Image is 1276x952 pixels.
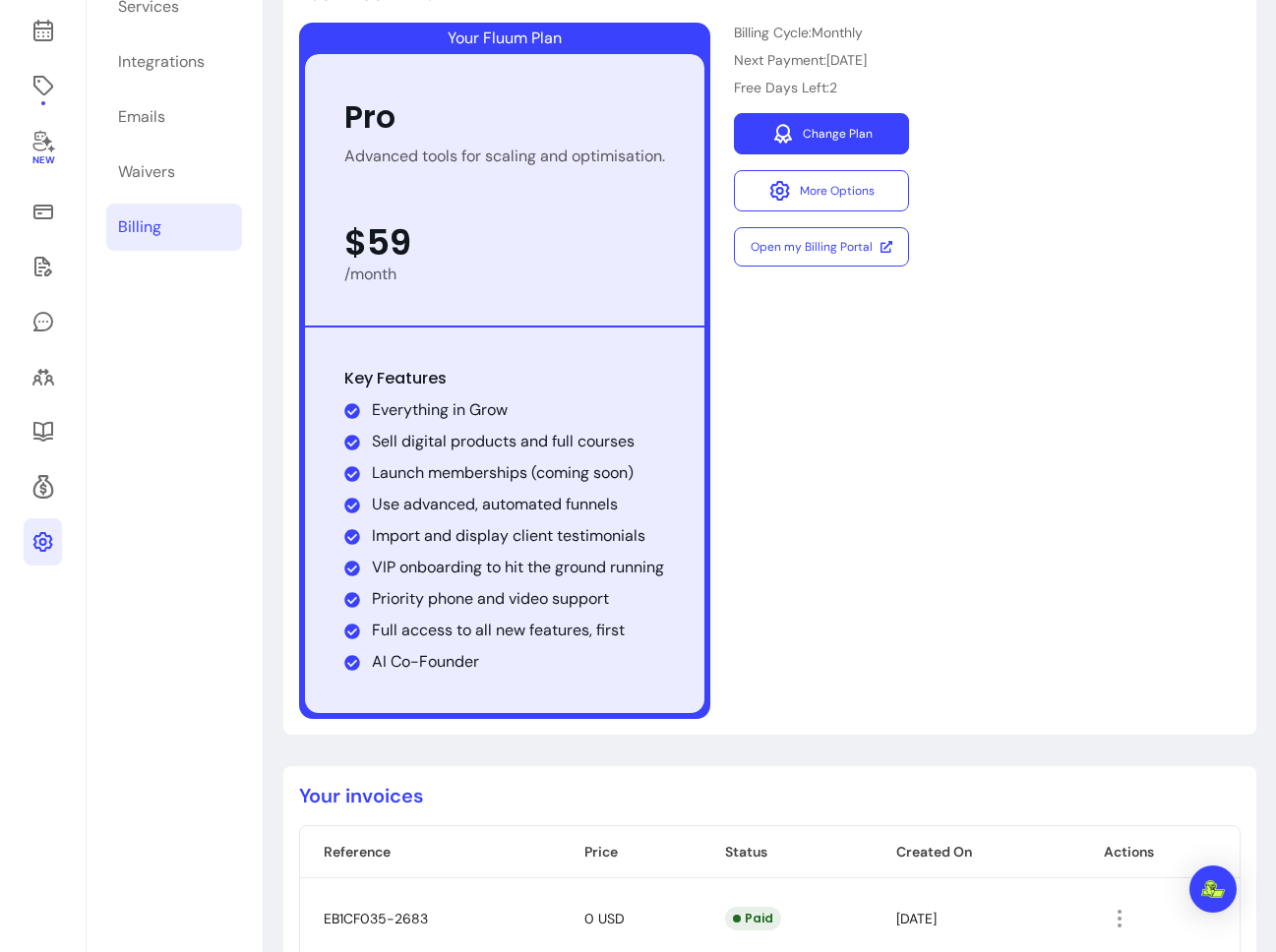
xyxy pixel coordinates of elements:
[24,463,62,510] a: Refer & Earn
[873,826,1080,878] th: Created On
[372,398,665,422] li: Everything in Grow
[118,160,175,184] div: Waivers
[372,524,665,548] li: Import and display client testimonials
[24,243,62,290] a: Waivers
[300,826,561,878] th: Reference
[344,93,395,141] div: Pro
[344,145,665,192] div: Advanced tools for scaling and optimisation.
[106,93,242,141] a: Emails
[106,204,242,251] a: Billing
[734,113,909,154] a: Change Plan
[24,7,62,54] a: Calendar
[31,154,53,167] span: New
[24,518,62,565] a: Settings
[372,619,665,642] li: Full access to all new features, first
[725,907,781,930] div: Paid
[324,910,428,927] span: EB1CF035-2683
[734,78,909,97] p: Free Days Left: 2
[372,556,665,579] li: VIP onboarding to hit the ground running
[24,353,62,400] a: Clients
[701,826,872,878] th: Status
[372,461,665,485] li: Launch memberships (coming soon)
[24,298,62,345] a: My Messages
[372,587,665,611] li: Priority phone and video support
[372,493,665,516] li: Use advanced, automated funnels
[734,50,909,70] p: Next Payment: [DATE]
[344,263,665,286] div: /month
[24,117,62,180] a: New
[561,826,702,878] th: Price
[24,408,62,455] a: Resources
[118,215,161,239] div: Billing
[896,910,937,927] span: [DATE]
[118,105,165,129] div: Emails
[372,650,665,674] li: AI Co-Founder
[118,50,205,74] div: Integrations
[24,62,62,109] a: Offerings
[344,223,411,263] span: $59
[734,23,909,42] p: Billing Cycle: Monthly
[106,149,242,196] a: Waivers
[1080,826,1240,878] th: Actions
[734,170,909,211] button: More Options
[344,367,447,389] span: Key Features
[372,430,665,453] li: Sell digital products and full courses
[299,782,1241,809] p: Your invoices
[24,188,62,235] a: Sales
[106,38,242,86] a: Integrations
[584,910,625,927] span: 0 USD
[1189,865,1237,913] div: Open Intercom Messenger
[305,23,704,54] div: Your Fluum Plan
[734,227,909,267] a: Open my Billing Portal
